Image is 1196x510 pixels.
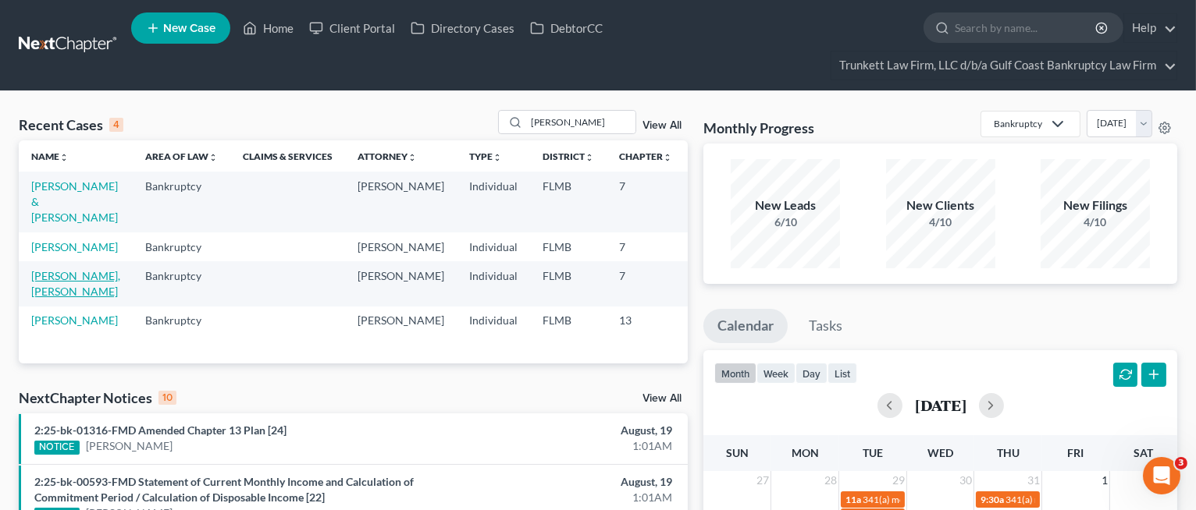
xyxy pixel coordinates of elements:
[403,14,522,42] a: Directory Cases
[301,14,403,42] a: Client Portal
[530,306,607,351] td: FLMB
[1026,471,1041,490] span: 31
[1006,494,1156,505] span: 341(a) meeting for [PERSON_NAME]
[607,261,685,306] td: 7
[731,197,840,214] div: New Leads
[158,391,176,405] div: 10
[994,117,1042,130] div: Bankruptcy
[59,153,69,162] i: unfold_more
[345,261,457,306] td: [PERSON_NAME]
[345,172,457,232] td: [PERSON_NAME]
[886,214,995,230] div: 4/10
[470,438,672,454] div: 1:01AM
[585,153,594,162] i: unfold_more
[493,153,502,162] i: unfold_more
[863,446,883,459] span: Tue
[34,475,414,504] a: 2:25-bk-00593-FMD Statement of Current Monthly Income and Calculation of Commitment Period / Calc...
[703,309,788,343] a: Calendar
[19,115,123,134] div: Recent Cases
[457,306,530,351] td: Individual
[345,232,457,261] td: [PERSON_NAME]
[714,363,756,384] button: month
[685,261,760,306] td: 2:25-bk-01360
[823,471,838,490] span: 28
[358,151,417,162] a: Attorneyunfold_more
[1124,14,1176,42] a: Help
[828,363,857,384] button: list
[19,388,176,407] div: NextChapter Notices
[607,232,685,261] td: 7
[755,471,771,490] span: 27
[1100,471,1109,490] span: 1
[607,306,685,351] td: 13
[642,120,682,131] a: View All
[208,153,218,162] i: unfold_more
[526,111,635,133] input: Search by name...
[31,151,69,162] a: Nameunfold_more
[408,153,417,162] i: unfold_more
[457,172,530,232] td: Individual
[230,140,345,172] th: Claims & Services
[34,423,287,437] a: 2:25-bk-01316-FMD Amended Chapter 13 Plan [24]
[792,446,819,459] span: Mon
[796,363,828,384] button: day
[756,363,796,384] button: week
[955,13,1098,42] input: Search by name...
[795,309,856,343] a: Tasks
[235,14,301,42] a: Home
[831,51,1176,80] a: Trunkett Law Firm, LLC d/b/a Gulf Coast Bankruptcy Law Firm
[726,446,749,459] span: Sun
[1041,197,1150,214] div: New Filings
[31,313,118,327] a: [PERSON_NAME]
[86,438,173,454] a: [PERSON_NAME]
[1067,446,1084,459] span: Fri
[530,232,607,261] td: FLMB
[886,197,995,214] div: New Clients
[543,151,594,162] a: Districtunfold_more
[1175,457,1187,469] span: 3
[457,232,530,261] td: Individual
[31,179,118,224] a: [PERSON_NAME] & [PERSON_NAME]
[731,214,840,230] div: 6/10
[345,306,457,351] td: [PERSON_NAME]
[981,494,1004,505] span: 9:30a
[133,306,230,351] td: Bankruptcy
[530,261,607,306] td: FLMB
[109,118,123,132] div: 4
[663,153,672,162] i: unfold_more
[619,151,672,162] a: Chapterunfold_more
[1134,446,1153,459] span: Sat
[470,490,672,505] div: 1:01AM
[470,423,672,438] div: August, 19
[607,172,685,232] td: 7
[685,172,760,232] td: 2:25-bk-00768
[34,441,80,455] div: NOTICE
[133,172,230,232] td: Bankruptcy
[685,306,760,351] td: 2:22-bk-01171
[1041,214,1150,230] div: 4/10
[703,119,814,137] h3: Monthly Progress
[470,474,672,490] div: August, 19
[915,397,966,413] h2: [DATE]
[133,261,230,306] td: Bankruptcy
[457,261,530,306] td: Individual
[845,494,861,505] span: 11a
[642,393,682,404] a: View All
[145,151,218,162] a: Area of Lawunfold_more
[31,269,120,298] a: [PERSON_NAME], [PERSON_NAME]
[31,240,118,253] a: [PERSON_NAME]
[863,494,1013,505] span: 341(a) meeting for [PERSON_NAME]
[522,14,610,42] a: DebtorCC
[927,446,953,459] span: Wed
[1143,457,1180,494] iframe: Intercom live chat
[997,446,1020,459] span: Thu
[530,172,607,232] td: FLMB
[163,23,215,34] span: New Case
[958,471,974,490] span: 30
[469,151,502,162] a: Typeunfold_more
[133,232,230,261] td: Bankruptcy
[891,471,906,490] span: 29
